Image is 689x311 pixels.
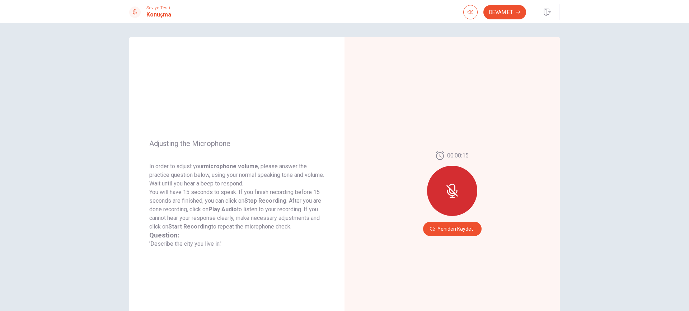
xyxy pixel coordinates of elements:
p: In order to adjust your , please answer the practice question below, using your normal speaking t... [149,162,324,188]
h1: Konuşma [146,10,171,19]
span: 00:00:15 [447,151,469,160]
div: 'Describe the city you live in.' [149,231,324,248]
strong: Start Recording [168,223,211,230]
strong: Stop Recording [244,197,286,204]
span: Seviye Testi [146,5,171,10]
h3: Question: [149,231,324,240]
strong: microphone volume [204,163,258,170]
button: Yeniden Kaydet [423,222,482,236]
button: Devam Et [483,5,526,19]
strong: Play Audio [208,206,237,213]
p: You will have 15 seconds to speak. If you finish recording before 15 seconds are finished, you ca... [149,188,324,231]
span: Adjusting the Microphone [149,139,324,148]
